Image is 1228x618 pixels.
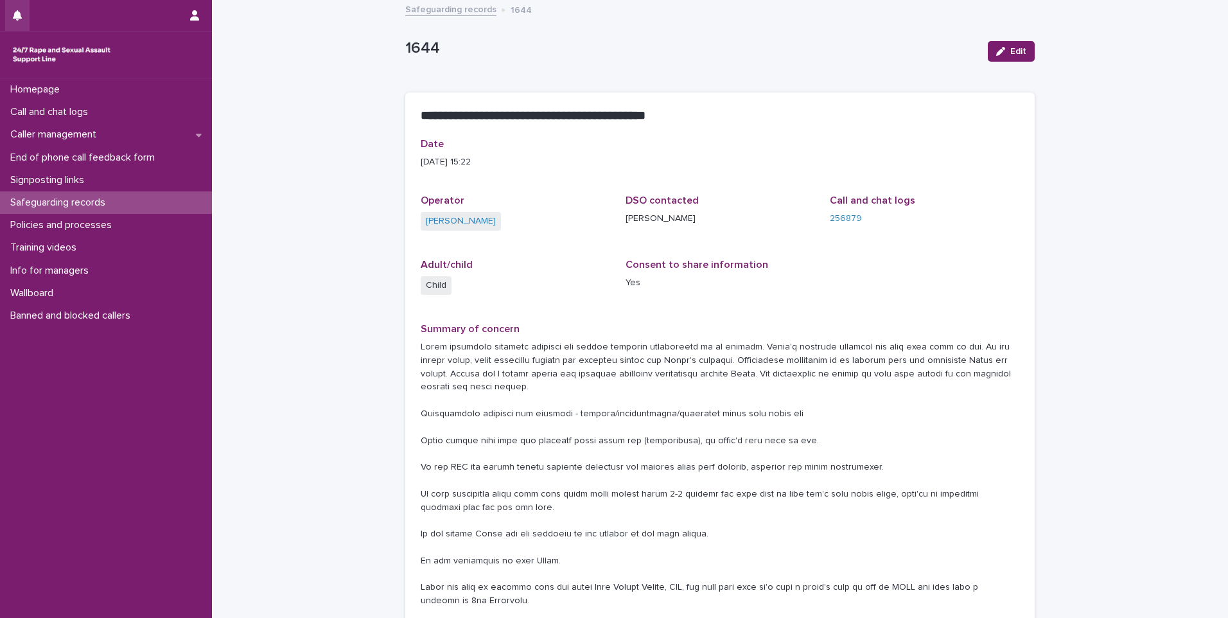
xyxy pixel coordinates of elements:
[626,212,815,225] p: [PERSON_NAME]
[626,260,768,270] span: Consent to share information
[5,219,122,231] p: Policies and processes
[5,287,64,299] p: Wallboard
[5,197,116,209] p: Safeguarding records
[1010,47,1026,56] span: Edit
[5,310,141,322] p: Banned and blocked callers
[626,195,699,206] span: DSO contacted
[426,215,496,228] a: [PERSON_NAME]
[830,212,862,225] a: 256879
[421,276,452,295] span: Child
[830,195,915,206] span: Call and chat logs
[5,174,94,186] p: Signposting links
[988,41,1035,62] button: Edit
[405,39,978,58] p: 1644
[421,139,444,149] span: Date
[421,324,520,334] span: Summary of concern
[5,152,165,164] p: End of phone call feedback form
[5,106,98,118] p: Call and chat logs
[626,276,815,290] p: Yes
[421,260,473,270] span: Adult/child
[5,84,70,96] p: Homepage
[5,242,87,254] p: Training videos
[5,265,99,277] p: Info for managers
[421,195,464,206] span: Operator
[10,42,113,67] img: rhQMoQhaT3yELyF149Cw
[405,1,496,16] a: Safeguarding records
[5,128,107,141] p: Caller management
[421,155,1019,169] p: [DATE] 15:22
[511,2,532,16] p: 1644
